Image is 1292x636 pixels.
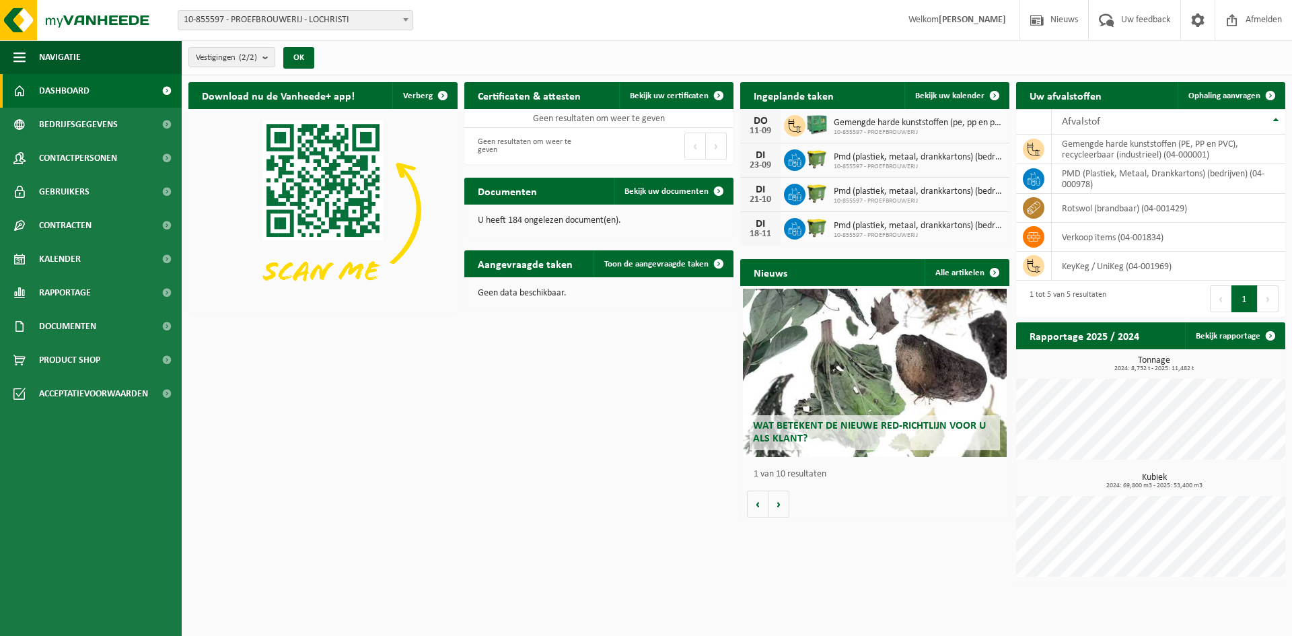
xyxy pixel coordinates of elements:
[925,259,1008,286] a: Alle artikelen
[1052,223,1285,252] td: verkoop items (04-001834)
[834,129,1003,137] span: 10-855597 - PROEFBROUWERIJ
[39,310,96,343] span: Documenten
[834,118,1003,129] span: Gemengde harde kunststoffen (pe, pp en pvc), recycleerbaar (industrieel)
[39,242,81,276] span: Kalender
[684,133,706,160] button: Previous
[39,175,89,209] span: Gebruikers
[464,178,550,204] h2: Documenten
[188,47,275,67] button: Vestigingen(2/2)
[464,109,733,128] td: Geen resultaten om weer te geven
[1016,82,1115,108] h2: Uw afvalstoffen
[747,229,774,239] div: 18-11
[834,152,1003,163] span: Pmd (plastiek, metaal, drankkartons) (bedrijven)
[178,11,412,30] span: 10-855597 - PROEFBROUWERIJ - LOCHRISTI
[747,491,768,518] button: Vorige
[39,377,148,411] span: Acceptatievoorwaarden
[1023,356,1285,372] h3: Tonnage
[740,259,801,285] h2: Nieuws
[39,209,92,242] span: Contracten
[1023,473,1285,489] h3: Kubiek
[188,109,458,311] img: Download de VHEPlus App
[904,82,1008,109] a: Bekijk uw kalender
[630,92,709,100] span: Bekijk uw certificaten
[624,187,709,196] span: Bekijk uw documenten
[834,163,1003,171] span: 10-855597 - PROEFBROUWERIJ
[1023,284,1106,314] div: 1 tot 5 van 5 resultaten
[747,150,774,161] div: DI
[834,186,1003,197] span: Pmd (plastiek, metaal, drankkartons) (bedrijven)
[1062,116,1100,127] span: Afvalstof
[1210,285,1231,312] button: Previous
[1052,252,1285,281] td: KeyKeg / UniKeg (04-001969)
[747,219,774,229] div: DI
[805,216,828,239] img: WB-1100-HPE-GN-50
[604,260,709,269] span: Toon de aangevraagde taken
[768,491,789,518] button: Volgende
[743,289,1007,457] a: Wat betekent de nieuwe RED-richtlijn voor u als klant?
[188,82,368,108] h2: Download nu de Vanheede+ app!
[1185,322,1284,349] a: Bekijk rapportage
[619,82,732,109] a: Bekijk uw certificaten
[614,178,732,205] a: Bekijk uw documenten
[39,74,89,108] span: Dashboard
[283,47,314,69] button: OK
[178,10,413,30] span: 10-855597 - PROEFBROUWERIJ - LOCHRISTI
[915,92,984,100] span: Bekijk uw kalender
[39,276,91,310] span: Rapportage
[747,161,774,170] div: 23-09
[478,216,720,225] p: U heeft 184 ongelezen document(en).
[1258,285,1279,312] button: Next
[834,221,1003,232] span: Pmd (plastiek, metaal, drankkartons) (bedrijven)
[1052,135,1285,164] td: gemengde harde kunststoffen (PE, PP en PVC), recycleerbaar (industrieel) (04-000001)
[834,232,1003,240] span: 10-855597 - PROEFBROUWERIJ
[464,250,586,277] h2: Aangevraagde taken
[1231,285,1258,312] button: 1
[1188,92,1260,100] span: Ophaling aanvragen
[403,92,433,100] span: Verberg
[753,421,986,444] span: Wat betekent de nieuwe RED-richtlijn voor u als klant?
[747,184,774,195] div: DI
[1052,194,1285,223] td: rotswol (brandbaar) (04-001429)
[805,182,828,205] img: WB-1100-HPE-GN-50
[747,116,774,127] div: DO
[594,250,732,277] a: Toon de aangevraagde taken
[747,127,774,136] div: 11-09
[805,113,828,136] img: PB-HB-1400-HPE-GN-01
[1023,483,1285,489] span: 2024: 69,800 m3 - 2025: 53,400 m3
[196,48,257,68] span: Vestigingen
[805,147,828,170] img: WB-1100-HPE-GN-50
[747,195,774,205] div: 21-10
[471,131,592,161] div: Geen resultaten om weer te geven
[392,82,456,109] button: Verberg
[706,133,727,160] button: Next
[39,343,100,377] span: Product Shop
[754,470,1003,479] p: 1 van 10 resultaten
[39,141,117,175] span: Contactpersonen
[1016,322,1153,349] h2: Rapportage 2025 / 2024
[834,197,1003,205] span: 10-855597 - PROEFBROUWERIJ
[239,53,257,62] count: (2/2)
[464,82,594,108] h2: Certificaten & attesten
[939,15,1006,25] strong: [PERSON_NAME]
[7,606,225,636] iframe: chat widget
[478,289,720,298] p: Geen data beschikbaar.
[1023,365,1285,372] span: 2024: 8,732 t - 2025: 11,482 t
[39,40,81,74] span: Navigatie
[740,82,847,108] h2: Ingeplande taken
[39,108,118,141] span: Bedrijfsgegevens
[1178,82,1284,109] a: Ophaling aanvragen
[1052,164,1285,194] td: PMD (Plastiek, Metaal, Drankkartons) (bedrijven) (04-000978)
